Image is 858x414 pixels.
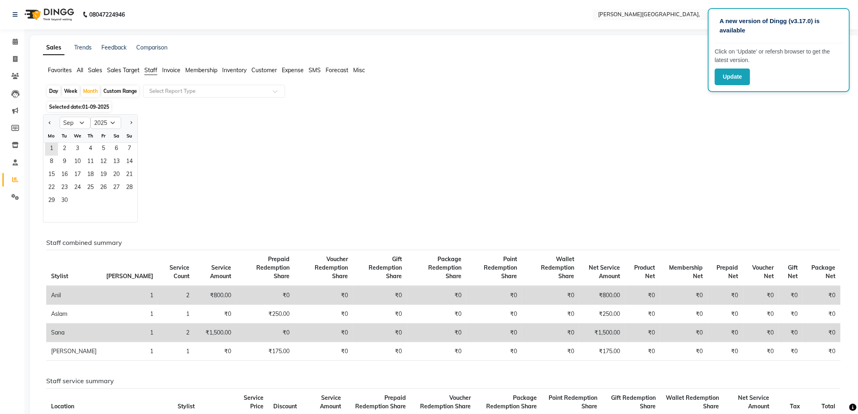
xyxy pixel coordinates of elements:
span: 15 [45,169,58,182]
td: 1 [101,286,158,305]
span: 24 [71,182,84,195]
img: logo [21,3,76,26]
td: ₹0 [353,342,407,361]
td: 1 [101,305,158,324]
div: Wednesday, September 17, 2025 [71,169,84,182]
td: ₹0 [295,286,353,305]
td: 2 [158,324,194,342]
span: Voucher Net [753,264,774,280]
div: Wednesday, September 3, 2025 [71,143,84,156]
span: [PERSON_NAME] [106,272,153,280]
span: 26 [97,182,110,195]
td: ₹0 [802,305,841,324]
span: Wallet Redemption Share [541,255,574,280]
td: ₹0 [353,305,407,324]
td: 1 [101,324,158,342]
span: Sales Target [107,66,139,74]
span: Package Redemption Share [486,394,537,410]
td: ₹0 [295,324,353,342]
td: ₹0 [625,305,660,324]
td: ₹175.00 [579,342,625,361]
span: Invoice [162,66,180,74]
a: Feedback [101,44,127,51]
td: ₹0 [660,286,708,305]
span: All [77,66,83,74]
td: ₹0 [522,286,579,305]
span: 2 [58,143,71,156]
td: Anil [46,286,101,305]
span: Wallet Redemption Share [666,394,719,410]
span: Package Net [812,264,836,280]
a: Sales [43,41,64,55]
td: ₹0 [802,324,841,342]
td: 1 [158,305,194,324]
a: Trends [74,44,92,51]
span: Package Redemption Share [428,255,461,280]
span: 22 [45,182,58,195]
span: Prepaid Redemption Share [355,394,406,410]
select: Select year [90,117,121,129]
td: ₹0 [466,324,522,342]
td: ₹0 [660,324,708,342]
span: Customer [251,66,277,74]
td: ₹800.00 [194,286,236,305]
span: Inventory [222,66,247,74]
div: Sunday, September 7, 2025 [123,143,136,156]
span: 13 [110,156,123,169]
h6: Staff service summary [46,377,841,385]
span: Product Net [635,264,655,280]
div: Thursday, September 18, 2025 [84,169,97,182]
td: ₹0 [708,324,743,342]
div: Week [62,86,79,97]
div: Tuesday, September 23, 2025 [58,182,71,195]
span: Discount [273,403,297,410]
span: Staff [144,66,157,74]
td: ₹0 [779,324,803,342]
div: Thursday, September 11, 2025 [84,156,97,169]
td: ₹0 [295,305,353,324]
span: 16 [58,169,71,182]
td: ₹0 [625,286,660,305]
span: 12 [97,156,110,169]
span: Net Service Amount [738,394,770,410]
div: Monday, September 1, 2025 [45,143,58,156]
span: Stylist [51,272,68,280]
td: ₹250.00 [579,305,625,324]
td: ₹0 [625,342,660,361]
td: ₹0 [407,305,466,324]
span: Prepaid Net [717,264,738,280]
p: Click on ‘Update’ or refersh browser to get the latest version. [715,47,843,64]
span: 25 [84,182,97,195]
td: ₹0 [522,305,579,324]
td: ₹0 [295,342,353,361]
div: Tuesday, September 30, 2025 [58,195,71,208]
span: 23 [58,182,71,195]
div: Monday, September 22, 2025 [45,182,58,195]
td: Aslam [46,305,101,324]
p: A new version of Dingg (v3.17.0) is available [720,17,838,35]
span: Forecast [326,66,348,74]
span: 4 [84,143,97,156]
td: ₹0 [466,286,522,305]
td: ₹0 [708,286,743,305]
div: Wednesday, September 24, 2025 [71,182,84,195]
span: 6 [110,143,123,156]
span: 7 [123,143,136,156]
td: ₹0 [407,324,466,342]
td: ₹175.00 [236,342,294,361]
span: Favorites [48,66,72,74]
span: 11 [84,156,97,169]
td: ₹250.00 [236,305,294,324]
span: Service Price [244,394,264,410]
div: Saturday, September 20, 2025 [110,169,123,182]
div: Saturday, September 6, 2025 [110,143,123,156]
h6: Staff combined summary [46,239,841,247]
td: ₹0 [236,286,294,305]
td: ₹0 [660,305,708,324]
span: Selected date: [47,102,111,112]
td: ₹0 [194,342,236,361]
div: Su [123,129,136,142]
span: Voucher Redemption Share [315,255,348,280]
span: 1 [45,143,58,156]
span: Service Count [169,264,189,280]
